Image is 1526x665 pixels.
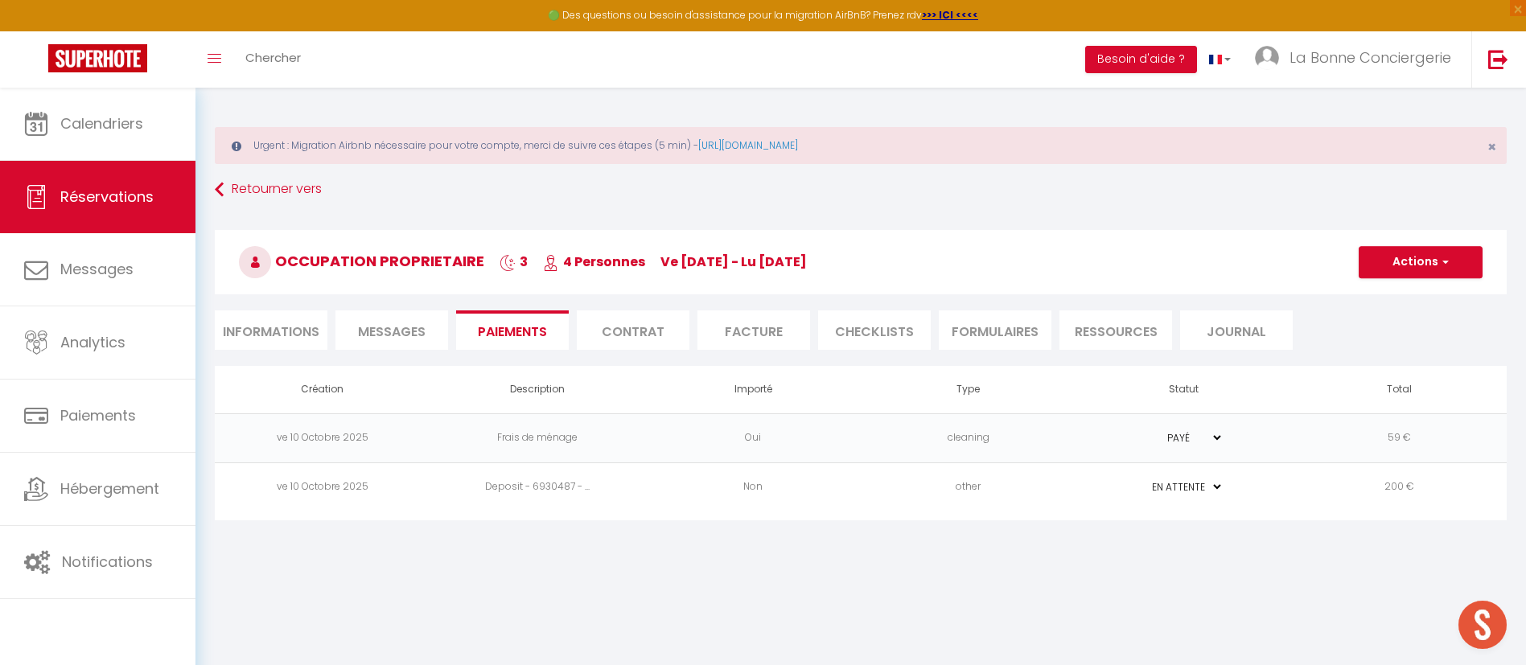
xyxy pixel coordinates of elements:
li: Facture [697,310,810,350]
li: FORMULAIRES [939,310,1051,350]
span: Analytics [60,332,125,352]
div: Urgent : Migration Airbnb nécessaire pour votre compte, merci de suivre ces étapes (5 min) - [215,127,1507,164]
td: 59 € [1291,413,1507,462]
a: Retourner vers [215,175,1507,204]
span: Messages [358,322,426,341]
td: 200 € [1291,462,1507,511]
span: La Bonne Conciergerie [1289,47,1451,68]
button: Close [1487,140,1496,154]
span: Réservations [60,187,154,207]
li: Journal [1180,310,1293,350]
span: Paiements [60,405,136,425]
li: Ressources [1059,310,1172,350]
span: × [1487,137,1496,157]
td: Frais de ménage [430,413,646,462]
img: Super Booking [48,44,147,72]
a: [URL][DOMAIN_NAME] [698,138,798,152]
td: Oui [645,413,861,462]
td: Deposit - 6930487 - ... [430,462,646,511]
span: 4 Personnes [543,252,645,271]
li: Contrat [577,310,689,350]
th: Statut [1076,366,1292,413]
a: >>> ICI <<<< [922,8,978,22]
th: Total [1291,366,1507,413]
a: ... La Bonne Conciergerie [1243,31,1471,88]
li: CHECKLISTS [818,310,931,350]
th: Importé [645,366,861,413]
td: other [861,462,1076,511]
th: Création [215,366,430,413]
li: Paiements [456,310,569,350]
span: Calendriers [60,113,143,133]
span: Messages [60,259,134,279]
th: Description [430,366,646,413]
div: Ouvrir le chat [1458,601,1507,649]
li: Informations [215,310,327,350]
td: cleaning [861,413,1076,462]
td: ve 10 Octobre 2025 [215,413,430,462]
button: Besoin d'aide ? [1085,46,1197,73]
span: Chercher [245,49,301,66]
a: Chercher [233,31,313,88]
th: Type [861,366,1076,413]
td: Non [645,462,861,511]
td: ve 10 Octobre 2025 [215,462,430,511]
button: Actions [1359,246,1483,278]
span: 3 [500,252,528,271]
img: logout [1488,49,1508,69]
span: ve [DATE] - lu [DATE] [660,252,807,271]
span: OCCUPATION PROPRIETAIRE [239,251,484,271]
img: ... [1255,46,1279,70]
span: Notifications [62,552,153,572]
span: Hébergement [60,478,159,499]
